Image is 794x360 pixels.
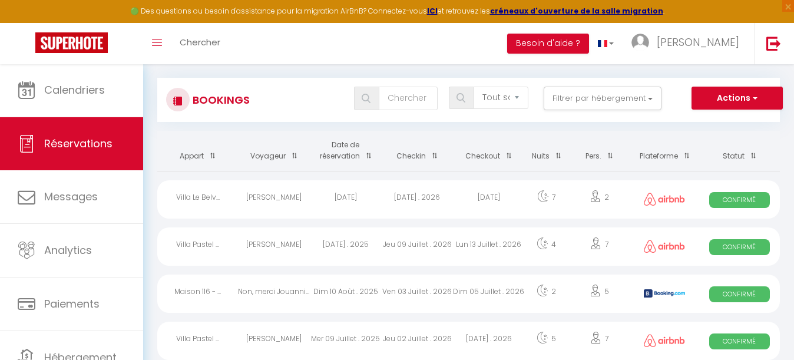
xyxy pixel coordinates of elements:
[699,131,780,171] th: Sort by status
[631,34,649,51] img: ...
[44,189,98,204] span: Messages
[35,32,108,53] img: Super Booking
[382,131,454,171] th: Sort by checkin
[190,87,250,113] h3: Bookings
[766,36,781,51] img: logout
[427,6,438,16] a: ICI
[630,131,699,171] th: Sort by channel
[157,131,238,171] th: Sort by rentals
[490,6,663,16] a: créneaux d'ouverture de la salle migration
[507,34,589,54] button: Besoin d'aide ?
[568,131,631,171] th: Sort by people
[453,131,525,171] th: Sort by checkout
[544,87,661,110] button: Filtrer par hébergement
[692,87,782,110] button: Actions
[44,243,92,257] span: Analytics
[171,23,229,64] a: Chercher
[657,35,739,49] span: [PERSON_NAME]
[44,296,100,311] span: Paiements
[623,23,754,64] a: ... [PERSON_NAME]
[525,131,568,171] th: Sort by nights
[379,87,438,110] input: Chercher
[44,136,113,151] span: Réservations
[44,82,105,97] span: Calendriers
[180,36,220,48] span: Chercher
[310,131,382,171] th: Sort by booking date
[238,131,310,171] th: Sort by guest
